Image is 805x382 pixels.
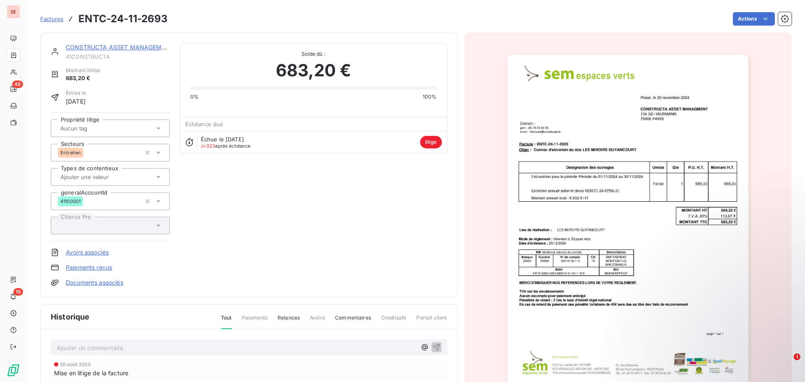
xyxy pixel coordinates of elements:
span: Émise le [66,89,86,97]
span: Montant initial [66,67,100,74]
span: 20 août 2025 [60,362,91,367]
span: Portail client [416,314,447,328]
span: Échéance due [185,121,223,127]
span: 1 [794,353,800,360]
span: Factures [40,16,63,22]
span: [DATE] [66,97,86,106]
span: Tout [221,314,232,329]
a: Paiements reçus [66,263,112,272]
span: Entretien [60,150,81,155]
span: Solde dû : [190,50,437,58]
span: 683,20 € [66,74,100,83]
span: Creditsafe [381,314,407,328]
a: CONSTRUCTA ASSET MANAGEMENT [66,44,174,51]
img: Logo LeanPay [7,364,20,377]
input: Aucun tag [60,125,110,132]
iframe: Intercom live chat [776,353,797,374]
h3: ENTC-24-11-2693 [78,11,168,26]
span: 683,20 € [276,58,351,83]
a: Documents associés [66,278,123,287]
span: Paiements [242,314,267,328]
span: litige [420,136,442,148]
span: Mise en litige de la facture [54,369,128,377]
a: Factures [40,15,63,23]
div: SE [7,5,20,18]
button: Actions [733,12,775,26]
span: 41CONSTRUCTA [66,53,170,60]
span: après échéance [201,143,251,148]
span: 46 [12,81,23,88]
span: 41100001 [60,199,80,204]
span: 16 [13,288,23,296]
span: Échue le [DATE] [201,136,244,143]
span: Relances [278,314,300,328]
span: Historique [51,311,90,322]
span: 0% [190,93,199,101]
span: Commentaires [335,314,371,328]
input: Ajouter une valeur [60,173,144,181]
span: 100% [423,93,437,101]
span: Avoirs [310,314,325,328]
a: Avoirs associés [66,248,109,257]
span: J+323 [201,143,216,149]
